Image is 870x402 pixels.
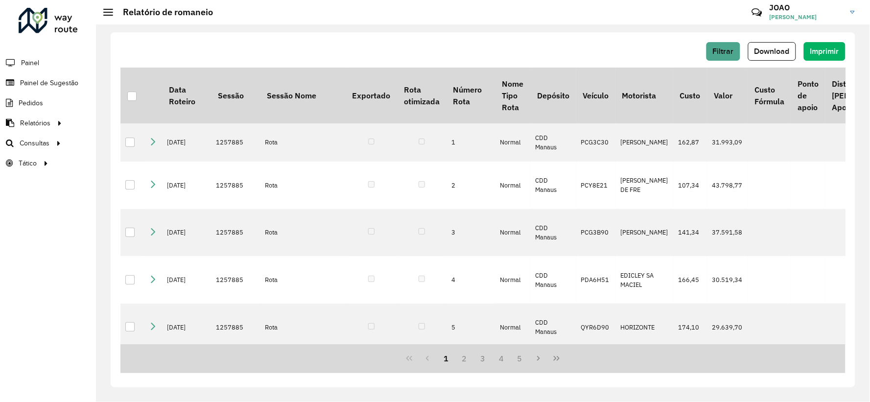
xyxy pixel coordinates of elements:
[447,68,495,123] th: Número Rota
[211,68,260,123] th: Sessão
[211,162,260,209] td: 1257885
[211,304,260,351] td: 1257885
[770,13,843,22] span: [PERSON_NAME]
[495,209,530,257] td: Normal
[530,68,576,123] th: Depósito
[576,256,615,304] td: PDA6H51
[495,162,530,209] td: Normal
[162,304,211,351] td: [DATE]
[810,47,839,55] span: Imprimir
[673,162,707,209] td: 107,34
[19,98,43,108] span: Pedidos
[530,304,576,351] td: CDD Manaus
[162,256,211,304] td: [DATE]
[615,162,673,209] td: [PERSON_NAME] DE FRE
[673,123,707,162] td: 162,87
[707,68,748,123] th: Valor
[746,2,767,23] a: Contato Rápido
[530,123,576,162] td: CDD Manaus
[447,162,495,209] td: 2
[707,123,748,162] td: 31.993,09
[673,209,707,257] td: 141,34
[162,68,211,123] th: Data Roteiro
[113,7,213,18] h2: Relatório de romaneio
[615,304,673,351] td: HORIZONTE
[576,209,615,257] td: PCG3B90
[260,304,346,351] td: Rota
[474,349,493,368] button: 3
[615,68,673,123] th: Motorista
[211,123,260,162] td: 1257885
[576,68,615,123] th: Veículo
[547,349,566,368] button: Last Page
[260,68,346,123] th: Sessão Nome
[748,68,791,123] th: Custo Fórmula
[707,162,748,209] td: 43.798,77
[260,162,346,209] td: Rota
[211,256,260,304] td: 1257885
[804,42,846,61] button: Imprimir
[447,256,495,304] td: 4
[211,209,260,257] td: 1257885
[260,123,346,162] td: Rota
[495,68,530,123] th: Nome Tipo Rota
[707,209,748,257] td: 37.591,58
[495,256,530,304] td: Normal
[748,42,796,61] button: Download
[713,47,734,55] span: Filtrar
[576,162,615,209] td: PCY8E21
[770,3,843,12] h3: JOAO
[162,162,211,209] td: [DATE]
[511,349,529,368] button: 5
[455,349,474,368] button: 2
[615,209,673,257] td: [PERSON_NAME]
[576,123,615,162] td: PCG3C30
[20,118,50,128] span: Relatórios
[707,304,748,351] td: 29.639,70
[19,158,37,168] span: Tático
[791,68,825,123] th: Ponto de apoio
[495,304,530,351] td: Normal
[673,256,707,304] td: 166,45
[530,209,576,257] td: CDD Manaus
[495,123,530,162] td: Normal
[529,349,548,368] button: Next Page
[576,304,615,351] td: QYR6D90
[162,209,211,257] td: [DATE]
[20,138,49,148] span: Consultas
[260,256,346,304] td: Rota
[707,256,748,304] td: 30.519,34
[20,78,78,88] span: Painel de Sugestão
[530,256,576,304] td: CDD Manaus
[673,68,707,123] th: Custo
[162,123,211,162] td: [DATE]
[21,58,39,68] span: Painel
[673,304,707,351] td: 174,10
[260,209,346,257] td: Rota
[397,68,446,123] th: Rota otimizada
[447,304,495,351] td: 5
[492,349,511,368] button: 4
[447,209,495,257] td: 3
[615,256,673,304] td: EDICLEY SA MACIEL
[754,47,790,55] span: Download
[615,123,673,162] td: [PERSON_NAME]
[346,68,397,123] th: Exportado
[706,42,740,61] button: Filtrar
[447,123,495,162] td: 1
[530,162,576,209] td: CDD Manaus
[437,349,455,368] button: 1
